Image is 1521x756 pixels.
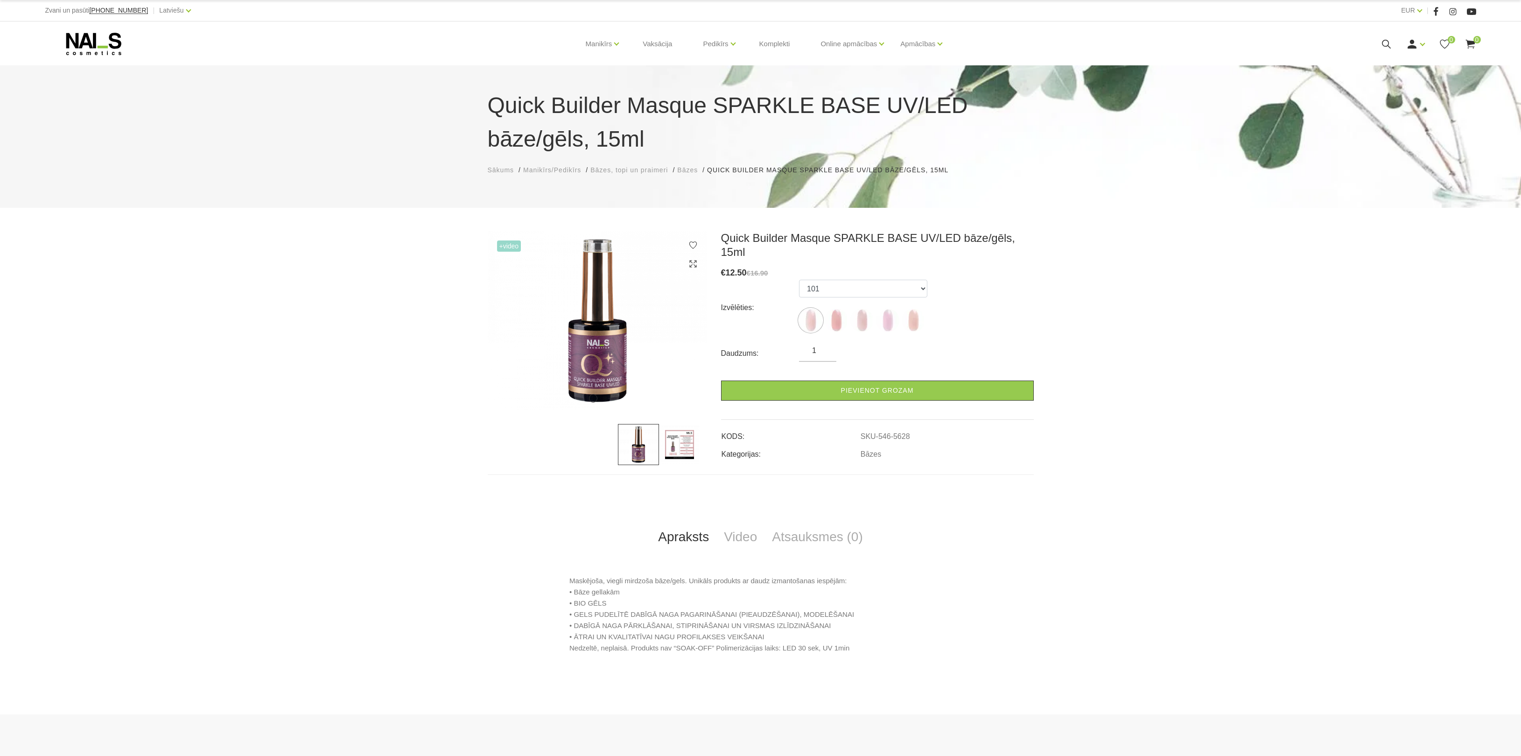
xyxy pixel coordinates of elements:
[586,25,612,63] a: Manikīrs
[89,7,148,14] a: [PHONE_NUMBER]
[1427,5,1429,16] span: |
[707,165,958,175] li: Quick Builder Masque SPARKLE BASE UV/LED bāze/gēls, 15ml
[799,309,822,332] img: ...
[726,268,747,277] span: 12.50
[1401,5,1415,16] a: EUR
[900,25,935,63] a: Apmācības
[590,166,668,174] span: Bāzes, topi un praimeri
[569,575,952,654] p: Maskējoša, viegli mirdzoša bāze/gels. Unikāls produkts ar daudz izmantošanas iespējām: • Bāze gel...
[721,231,1034,259] h3: Quick Builder Masque SPARKLE BASE UV/LED bāze/gēls, 15ml
[721,268,726,277] span: €
[876,309,899,332] img: ...
[651,522,716,552] a: Apraksts
[1448,36,1455,43] span: 0
[764,522,870,552] a: Atsauksmes (0)
[603,396,607,401] button: 2 of 2
[589,394,597,403] button: 1 of 2
[721,346,799,361] div: Daudzums:
[488,89,1034,156] h1: Quick Builder Masque SPARKLE BASE UV/LED bāze/gēls, 15ml
[1439,38,1451,50] a: 0
[721,424,860,442] td: KODS:
[45,5,148,16] div: Zvani un pasūti
[703,25,728,63] a: Pedikīrs
[159,5,183,16] a: Latviešu
[747,269,768,277] s: €16.90
[590,165,668,175] a: Bāzes, topi un praimeri
[488,166,514,174] span: Sākums
[488,231,707,410] img: ...
[850,309,874,332] img: ...
[861,450,881,459] a: Bāzes
[523,165,581,175] a: Manikīrs/Pedikīrs
[523,166,581,174] span: Manikīrs/Pedikīrs
[825,309,848,332] img: ...
[677,166,698,174] span: Bāzes
[752,21,798,66] a: Komplekti
[721,442,860,460] td: Kategorijas:
[716,522,764,552] a: Video
[902,309,925,332] img: ...
[861,432,910,441] a: SKU-546-5628
[820,25,877,63] a: Online apmācības
[618,424,659,465] img: ...
[635,21,680,66] a: Vaksācija
[497,240,521,252] span: +Video
[721,381,1034,401] a: Pievienot grozam
[488,165,514,175] a: Sākums
[1465,38,1476,50] a: 0
[677,165,698,175] a: Bāzes
[659,424,700,465] img: ...
[1473,36,1481,43] span: 0
[153,5,154,16] span: |
[721,300,799,315] div: Izvēlēties:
